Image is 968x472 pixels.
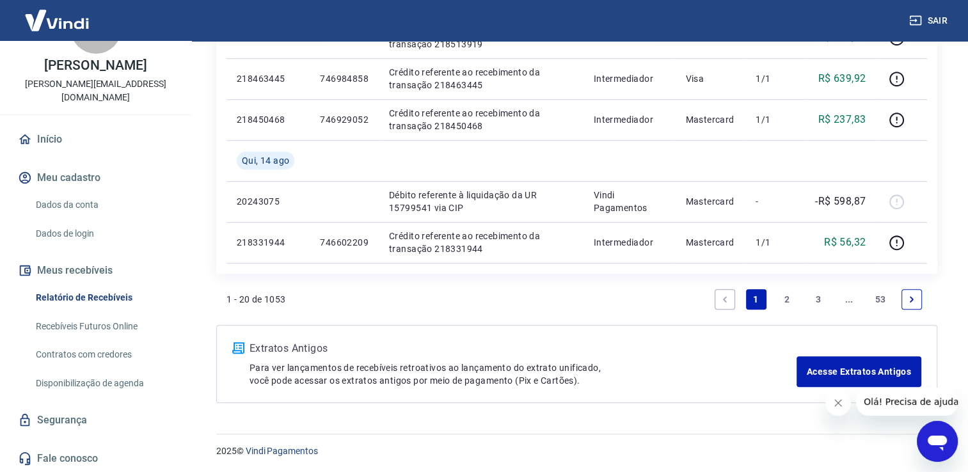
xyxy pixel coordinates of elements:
[15,164,176,192] button: Meu cadastro
[756,236,793,249] p: 1/1
[389,107,573,132] p: Crédito referente ao recebimento da transação 218450468
[250,341,797,356] p: Extratos Antigos
[917,421,958,462] iframe: Botão para abrir a janela de mensagens
[250,361,797,387] p: Para ver lançamentos de recebíveis retroativos ao lançamento do extrato unificado, você pode aces...
[756,72,793,85] p: 1/1
[31,313,176,340] a: Recebíveis Futuros Online
[710,284,927,315] ul: Pagination
[216,444,937,458] p: 2025 ©
[818,112,866,127] p: R$ 237,83
[797,356,921,387] a: Acesse Extratos Antigos
[10,77,181,104] p: [PERSON_NAME][EMAIL_ADDRESS][DOMAIN_NAME]
[815,194,866,209] p: -R$ 598,87
[825,390,851,416] iframe: Fechar mensagem
[237,72,299,85] p: 218463445
[31,285,176,311] a: Relatório de Recebíveis
[242,154,289,167] span: Qui, 14 ago
[594,236,665,249] p: Intermediador
[237,195,299,208] p: 20243075
[226,293,286,306] p: 1 - 20 de 1053
[746,289,766,310] a: Page 1 is your current page
[389,66,573,91] p: Crédito referente ao recebimento da transação 218463445
[839,289,859,310] a: Jump forward
[685,236,735,249] p: Mastercard
[389,189,573,214] p: Débito referente à liquidação da UR 15799541 via CIP
[685,195,735,208] p: Mastercard
[594,113,665,126] p: Intermediador
[824,235,866,250] p: R$ 56,32
[808,289,829,310] a: Page 3
[15,406,176,434] a: Segurança
[389,230,573,255] p: Crédito referente ao recebimento da transação 218331944
[594,72,665,85] p: Intermediador
[756,195,793,208] p: -
[246,446,318,456] a: Vindi Pagamentos
[685,113,735,126] p: Mastercard
[320,113,369,126] p: 746929052
[777,289,797,310] a: Page 2
[8,9,107,19] span: Olá! Precisa de ajuda?
[237,113,299,126] p: 218450468
[870,289,891,310] a: Page 53
[756,113,793,126] p: 1/1
[15,125,176,153] a: Início
[856,388,958,416] iframe: Mensagem da empresa
[320,236,369,249] p: 746602209
[31,221,176,247] a: Dados de login
[15,256,176,285] button: Meus recebíveis
[232,342,244,354] img: ícone
[15,1,99,40] img: Vindi
[44,59,147,72] p: [PERSON_NAME]
[31,370,176,397] a: Disponibilização de agenda
[685,72,735,85] p: Visa
[31,192,176,218] a: Dados da conta
[901,289,922,310] a: Next page
[594,189,665,214] p: Vindi Pagamentos
[31,342,176,368] a: Contratos com credores
[320,72,369,85] p: 746984858
[907,9,953,33] button: Sair
[818,71,866,86] p: R$ 639,92
[237,236,299,249] p: 218331944
[715,289,735,310] a: Previous page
